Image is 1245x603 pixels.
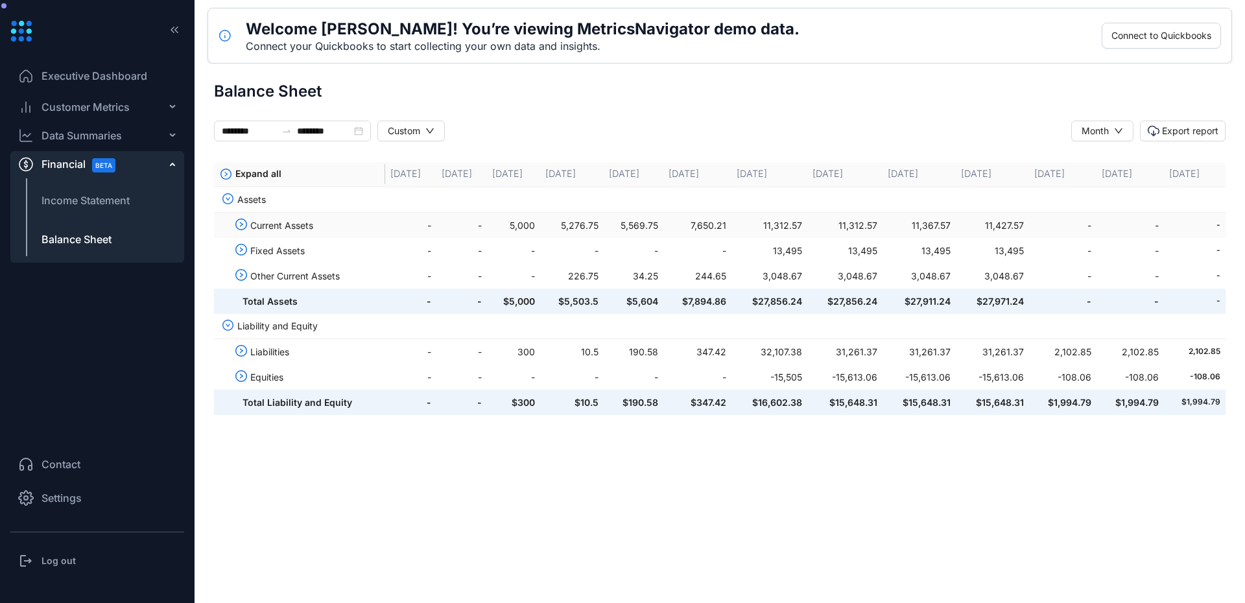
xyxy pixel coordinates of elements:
span: 34.25 [609,269,659,283]
span: $5,000 [492,294,534,309]
span: - [1034,294,1091,309]
button: Month [1071,121,1133,141]
span: [DATE] [1169,168,1200,179]
span: - [442,345,482,359]
span: - [1102,219,1159,233]
span: $347.42 [669,396,726,410]
span: - [390,269,431,283]
span: 11,367.57 [888,219,951,233]
div: Month [1082,124,1109,138]
span: Export report [1147,124,1218,138]
span: - [1169,270,1220,282]
span: - [390,244,431,258]
span: 13,495 [888,244,951,258]
span: down [425,126,434,136]
span: - [1034,244,1091,258]
span: 11,312.57 [737,219,801,233]
span: 3,048.67 [961,269,1024,283]
span: 31,261.37 [888,345,951,359]
span: - [1102,269,1159,283]
span: $1,994.79 [1169,396,1220,408]
span: [DATE] [1102,168,1132,179]
span: -15,505 [737,370,801,384]
span: Current Assets [250,219,380,233]
span: 190.58 [609,345,659,359]
span: [DATE] [737,168,767,179]
span: - [1102,294,1159,309]
span: right-circle [235,219,247,230]
span: Assets [237,193,367,207]
span: down-circle [222,320,234,331]
span: 13,495 [961,244,1024,258]
span: $10.5 [545,396,599,410]
span: 10.5 [545,345,599,359]
span: 31,261.37 [812,345,877,359]
span: - [492,269,534,283]
span: - [442,269,482,283]
span: - [1169,244,1220,257]
span: - [1102,244,1159,258]
span: [DATE] [1034,168,1065,179]
span: 3,048.67 [888,269,951,283]
span: [DATE] [390,168,421,179]
span: $27,911.24 [888,294,951,309]
span: 3,048.67 [812,269,877,283]
span: Liability and Equity [237,319,367,333]
span: $7,894.86 [669,294,726,309]
span: -15,613.06 [888,370,951,384]
span: - [390,345,431,359]
span: 2,102.85 [1169,346,1220,358]
span: - [390,370,431,384]
span: - [442,396,482,410]
span: - [442,219,482,233]
span: - [669,244,726,258]
span: - [390,219,431,233]
span: Total Assets [243,294,372,309]
span: -108.06 [1102,370,1159,384]
span: -108.06 [1034,370,1091,384]
button: Custom [377,121,445,141]
span: [DATE] [888,168,918,179]
span: [DATE] [812,168,843,179]
div: Connect your Quickbooks to start collecting your own data and insights. [246,40,800,53]
div: Data Summaries [41,128,122,143]
button: Connect to Quickbooks [1102,23,1221,49]
span: 13,495 [812,244,877,258]
span: right-circle [235,244,247,255]
span: - [609,244,659,258]
span: Liabilities [250,345,380,359]
span: [DATE] [609,168,639,179]
span: - [609,370,659,384]
span: Income Statement [41,193,130,208]
span: - [442,294,482,309]
span: Financial [41,150,127,179]
div: Custom [388,124,420,138]
span: $15,648.31 [888,396,951,410]
span: -15,613.06 [812,370,877,384]
span: - [669,370,726,384]
span: -108.06 [1169,371,1220,383]
span: $1,994.79 [1102,396,1159,410]
span: - [492,244,534,258]
span: $27,856.24 [737,294,801,309]
span: BETA [92,158,115,172]
span: 13,495 [737,244,801,258]
span: 11,312.57 [812,219,877,233]
span: - [1034,269,1091,283]
span: - [390,294,431,309]
span: $1,994.79 [1034,396,1091,410]
span: Other Current Assets [250,269,380,283]
span: Expand all [235,167,281,181]
h5: Welcome [PERSON_NAME]! You’re viewing MetricsNavigator demo data. [246,19,800,40]
span: Executive Dashboard [41,68,147,84]
span: [DATE] [545,168,576,179]
span: right-circle [235,345,247,357]
span: [DATE] [669,168,699,179]
span: - [1169,295,1220,307]
span: right-circle [220,167,232,181]
span: $5,503.5 [545,294,599,309]
span: [DATE] [961,168,991,179]
span: right-circle [235,269,247,281]
span: 244.65 [669,269,726,283]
